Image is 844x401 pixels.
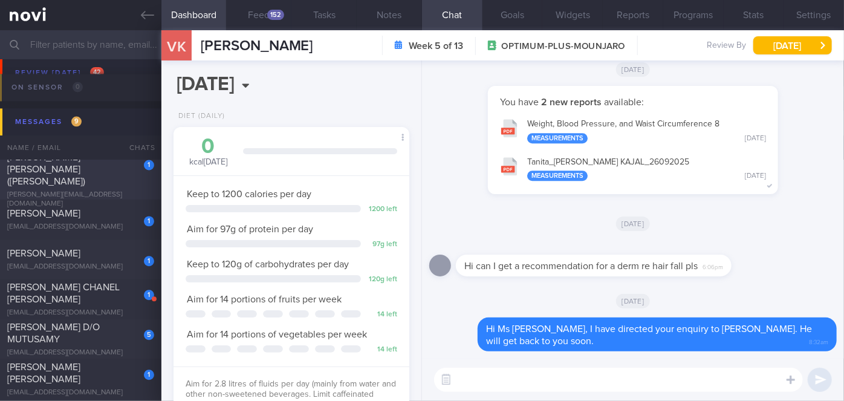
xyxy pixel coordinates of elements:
div: 1 [144,290,154,300]
div: Weight, Blood Pressure, and Waist Circumference 8 [527,119,766,143]
div: 120 g left [367,275,397,284]
div: [EMAIL_ADDRESS][DOMAIN_NAME] [7,388,154,397]
div: [EMAIL_ADDRESS][DOMAIN_NAME] [7,223,154,232]
div: 0 [186,136,231,157]
div: 152 [267,10,284,20]
span: Review By [707,41,746,51]
span: [PERSON_NAME] [7,209,80,218]
span: [PERSON_NAME] [7,249,80,258]
span: [PERSON_NAME] CHANEL [PERSON_NAME] [7,282,120,304]
button: Tanita_[PERSON_NAME] KAJAL_26092025 Measurements [DATE] [494,149,772,187]
div: 1 [144,256,154,266]
span: [DATE] [616,294,651,308]
div: Tanita_ [PERSON_NAME] KAJAL_ 26092025 [527,157,766,181]
div: 1 [144,160,154,170]
button: [DATE] [753,36,832,54]
div: Messages [12,114,85,130]
span: [PERSON_NAME] [PERSON_NAME] ([PERSON_NAME]) [7,152,85,186]
strong: Week 5 of 13 [409,40,463,52]
div: kcal [DATE] [186,136,231,168]
div: [PERSON_NAME][EMAIL_ADDRESS][DOMAIN_NAME] [7,191,154,209]
span: Keep to 1200 calories per day [187,189,311,199]
span: 6:06pm [703,260,723,272]
div: 1 [144,370,154,380]
div: VK [154,23,199,70]
span: [PERSON_NAME] [PERSON_NAME] [7,362,80,384]
span: Hi Ms [PERSON_NAME], I have directed your enquiry to [PERSON_NAME]. He will get back to you soon. [486,324,812,346]
div: Chats [113,135,161,160]
div: 1 [144,216,154,226]
span: Aim for 97g of protein per day [187,224,313,234]
span: Aim for 14 portions of fruits per week [187,295,342,304]
div: 5 [144,330,154,340]
div: Measurements [527,133,588,143]
span: 8:32am [809,335,828,347]
div: 97 g left [367,240,397,249]
div: Diet (Daily) [174,112,225,121]
span: [DATE] [616,217,651,231]
div: 1200 left [367,205,397,214]
div: [DATE] [745,172,766,181]
strong: 2 new reports [539,97,604,107]
p: You have available: [500,96,766,108]
span: 9 [71,116,82,126]
div: 14 left [367,345,397,354]
div: 14 left [367,310,397,319]
div: [EMAIL_ADDRESS][DOMAIN_NAME] [7,262,154,272]
span: Hi can I get a recommendation for a derm re hair fall pls [464,261,698,271]
span: [PERSON_NAME] [201,39,313,53]
span: 0 [73,82,83,92]
span: [DATE] [616,62,651,77]
span: OPTIMUM-PLUS-MOUNJARO [502,41,625,53]
div: [DATE] [745,134,766,143]
button: Weight, Blood Pressure, and Waist Circumference 8 Measurements [DATE] [494,111,772,149]
div: [EMAIL_ADDRESS][DOMAIN_NAME] [7,348,154,357]
div: On sensor [8,79,86,96]
div: [EMAIL_ADDRESS][DOMAIN_NAME] [7,308,154,318]
span: Aim for 14 portions of vegetables per week [187,330,367,339]
span: Keep to 120g of carbohydrates per day [187,259,349,269]
div: Measurements [527,171,588,181]
span: [PERSON_NAME] D/O MUTUSAMY [7,322,100,344]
